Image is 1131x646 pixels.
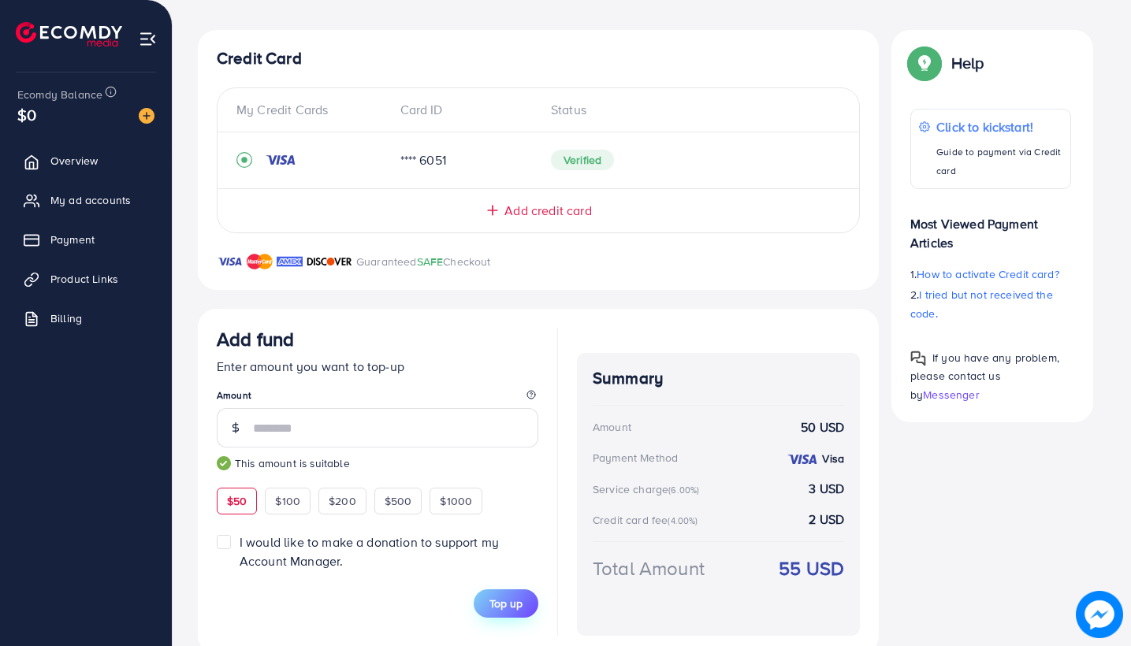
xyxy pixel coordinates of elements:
[236,101,388,119] div: My Credit Cards
[50,153,98,169] span: Overview
[809,480,844,498] strong: 3 USD
[50,192,131,208] span: My ad accounts
[139,30,157,48] img: menu
[504,202,591,220] span: Add credit card
[277,252,303,271] img: brand
[551,150,614,170] span: Verified
[275,493,300,509] span: $100
[12,224,160,255] a: Payment
[951,54,984,72] p: Help
[936,143,1062,180] p: Guide to payment via Credit card
[917,266,1058,282] span: How to activate Credit card?
[593,419,631,435] div: Amount
[910,285,1071,323] p: 2.
[329,493,356,509] span: $200
[247,252,273,271] img: brand
[593,512,703,528] div: Credit card fee
[12,184,160,216] a: My ad accounts
[217,357,538,376] p: Enter amount you want to top-up
[217,49,860,69] h4: Credit Card
[936,117,1062,136] p: Click to kickstart!
[227,493,247,509] span: $50
[538,101,840,119] div: Status
[779,555,844,582] strong: 55 USD
[217,388,538,408] legend: Amount
[910,49,939,77] img: Popup guide
[668,514,698,527] small: (4.00%)
[593,555,705,582] div: Total Amount
[668,484,699,496] small: (6.00%)
[12,263,160,295] a: Product Links
[593,481,704,497] div: Service charge
[50,310,82,326] span: Billing
[217,328,294,351] h3: Add fund
[440,493,472,509] span: $1000
[50,232,95,247] span: Payment
[50,271,118,287] span: Product Links
[923,387,979,403] span: Messenger
[12,145,160,176] a: Overview
[417,254,444,269] span: SAFE
[910,350,1059,402] span: If you have any problem, please contact us by
[236,152,252,168] svg: record circle
[1076,591,1123,638] img: image
[388,101,539,119] div: Card ID
[910,287,1053,321] span: I tried but not received the code.
[489,596,523,611] span: Top up
[910,265,1071,284] p: 1.
[910,202,1071,252] p: Most Viewed Payment Articles
[356,252,491,271] p: Guaranteed Checkout
[17,87,102,102] span: Ecomdy Balance
[240,533,499,569] span: I would like to make a donation to support my Account Manager.
[787,453,818,466] img: credit
[217,252,243,271] img: brand
[593,450,678,466] div: Payment Method
[139,108,154,124] img: image
[265,154,296,166] img: credit
[593,369,844,388] h4: Summary
[474,589,538,618] button: Top up
[307,252,352,271] img: brand
[12,303,160,334] a: Billing
[17,103,36,126] span: $0
[385,493,412,509] span: $500
[217,456,231,470] img: guide
[801,418,844,436] strong: 50 USD
[822,451,844,466] strong: Visa
[16,22,122,46] img: logo
[910,351,926,366] img: Popup guide
[217,455,538,471] small: This amount is suitable
[809,510,844,529] strong: 2 USD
